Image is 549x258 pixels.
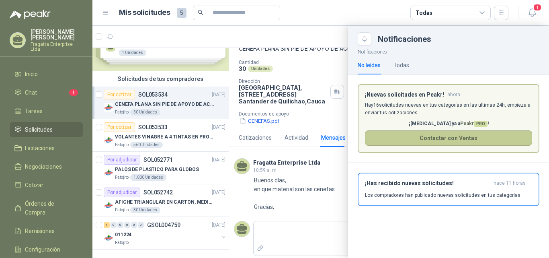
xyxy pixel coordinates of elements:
[348,46,549,56] p: Notificaciones
[525,6,539,20] button: 1
[365,180,490,187] h3: ¡Has recibido nuevas solicitudes!
[494,180,526,187] span: hace 11 horas
[533,4,542,11] span: 1
[365,192,522,199] p: Los compradores han publicado nuevas solicitudes en tus categorías.
[474,121,488,127] span: PRO
[10,85,83,100] a: Chat1
[365,120,532,128] p: ¡[MEDICAL_DATA] ya a !
[25,107,43,116] span: Tareas
[393,61,409,70] div: Todas
[10,196,83,220] a: Órdenes de Compra
[119,7,170,19] h1: Mis solicitudes
[177,8,186,18] span: 5
[416,8,432,17] div: Todas
[10,66,83,82] a: Inicio
[378,35,539,43] div: Notificaciones
[25,144,55,153] span: Licitaciones
[25,125,53,134] span: Solicitudes
[460,121,488,126] span: Peakr
[25,227,55,235] span: Remisiones
[25,70,38,78] span: Inicio
[25,245,60,254] span: Configuración
[10,103,83,119] a: Tareas
[365,91,444,98] h3: ¡Nuevas solicitudes en Peakr!
[10,10,51,19] img: Logo peakr
[31,42,83,52] p: Fragatta Enterprise Ltda
[10,178,83,193] a: Cotizar
[447,91,460,98] span: ahora
[25,199,75,217] span: Órdenes de Compra
[10,122,83,137] a: Solicitudes
[365,101,532,117] p: Hay 16 solicitudes nuevas en tus categorías en las ultimas 24h, empieza a enviar tus cotizaciones
[10,242,83,257] a: Configuración
[198,10,203,15] span: search
[25,88,37,97] span: Chat
[358,32,371,46] button: Close
[10,223,83,239] a: Remisiones
[358,61,381,70] div: No leídas
[25,162,62,171] span: Negociaciones
[25,181,43,190] span: Cotizar
[10,140,83,156] a: Licitaciones
[69,89,78,96] span: 1
[10,159,83,174] a: Negociaciones
[365,130,532,146] button: Contactar con Ventas
[31,29,83,40] p: [PERSON_NAME] [PERSON_NAME]
[358,173,539,206] button: ¡Has recibido nuevas solicitudes!hace 11 horas Los compradores han publicado nuevas solicitudes e...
